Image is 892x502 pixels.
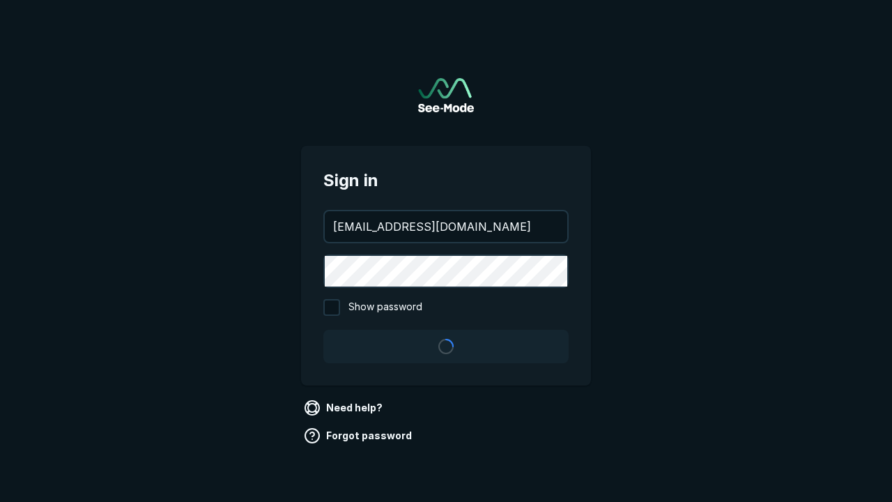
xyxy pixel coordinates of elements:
a: Forgot password [301,425,417,447]
span: Show password [348,299,422,316]
a: Need help? [301,397,388,419]
input: your@email.com [325,211,567,242]
span: Sign in [323,168,569,193]
a: Go to sign in [418,78,474,112]
img: See-Mode Logo [418,78,474,112]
